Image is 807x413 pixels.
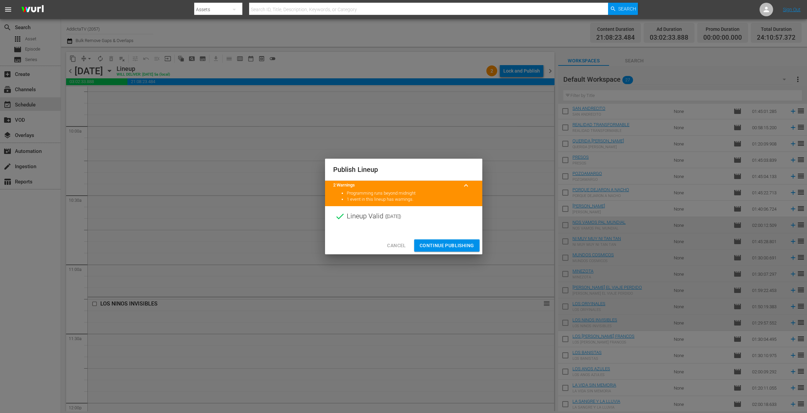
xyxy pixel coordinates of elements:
a: Sign Out [783,7,801,12]
span: Continue Publishing [420,241,474,250]
span: keyboard_arrow_up [462,181,470,190]
div: Lineup Valid [325,206,482,227]
li: 1 event in this lineup has warnings. [347,196,474,203]
span: menu [4,5,12,14]
span: Search [618,3,636,15]
span: ( [DATE] ) [385,211,401,221]
button: keyboard_arrow_up [458,177,474,194]
span: Cancel [387,241,406,250]
li: Programming runs beyond midnight [347,190,474,197]
img: ans4CAIJ8jUAAAAAAAAAAAAAAAAAAAAAAAAgQb4GAAAAAAAAAAAAAAAAAAAAAAAAJMjXAAAAAAAAAAAAAAAAAAAAAAAAgAT5G... [16,2,49,18]
button: Continue Publishing [414,239,480,252]
button: Cancel [382,239,411,252]
h2: Publish Lineup [333,164,474,175]
title: 2 Warnings [333,182,458,189]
